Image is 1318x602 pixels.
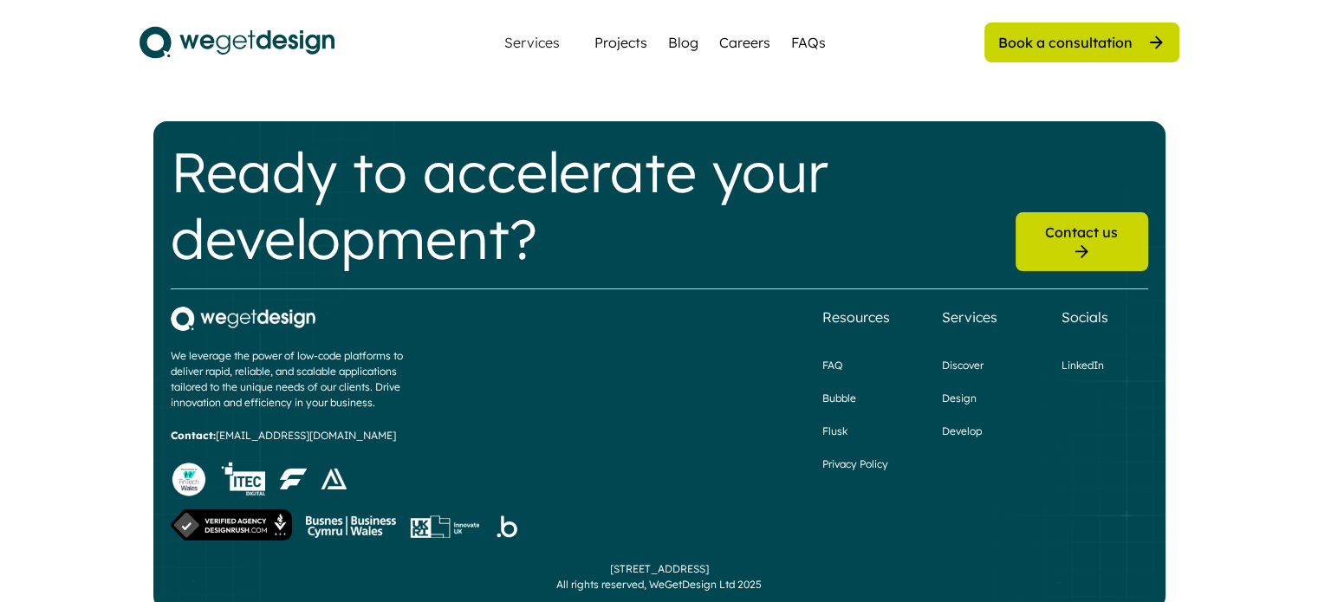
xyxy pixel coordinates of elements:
a: Careers [719,32,770,53]
div: Socials [1062,307,1108,327]
a: Privacy Policy [822,456,888,472]
img: 4b569577-11d7-4442-95fc-ebbb524e5eb8.png [171,307,315,330]
strong: Contact: [171,429,216,442]
div: Services [497,36,567,49]
div: Ready to accelerate your development? [171,139,1002,272]
div: Keywords by Traffic [194,102,286,113]
div: [EMAIL_ADDRESS][DOMAIN_NAME] [171,428,396,443]
img: tab_keywords_by_traffic_grey.svg [175,100,189,114]
img: image%201%20%281%29.png [279,468,307,489]
a: Blog [668,32,698,53]
div: Domain Overview [69,102,155,113]
div: Contact us [1045,223,1118,242]
a: FAQ [822,358,842,373]
div: v 4.0.25 [49,28,85,42]
div: Domain: [DOMAIN_NAME] [45,45,191,59]
img: logo_orange.svg [28,28,42,42]
a: Develop [942,424,982,439]
img: Verified%20Agency%20v3.png [171,509,292,541]
div: Services [942,307,997,327]
img: HNYRHc.tif.png [221,462,265,495]
img: logo.svg [140,21,334,64]
img: Website%20Badge%20Light%201.png [171,461,207,497]
img: Group%201286.png [306,515,396,538]
img: innovate-sub-logo%201%20%281%29.png [410,515,479,538]
div: [STREET_ADDRESS] All rights reserved, WeGetDesign Ltd 2025 [556,561,762,592]
a: LinkedIn [1062,358,1104,373]
div: We leverage the power of low-code platforms to deliver rapid, reliable, and scalable applications... [171,348,431,411]
a: FAQs [791,32,826,53]
img: Layer_1.png [321,468,347,489]
a: Flusk [822,424,847,439]
a: Discover [942,358,984,373]
img: tab_domain_overview_orange.svg [50,100,64,114]
img: website_grey.svg [28,45,42,59]
a: Bubble [822,391,856,406]
div: Resources [822,307,890,327]
div: Book a consultation [998,33,1133,52]
a: Design [942,391,977,406]
a: Projects [594,32,647,53]
img: Group%201287.png [493,511,520,541]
